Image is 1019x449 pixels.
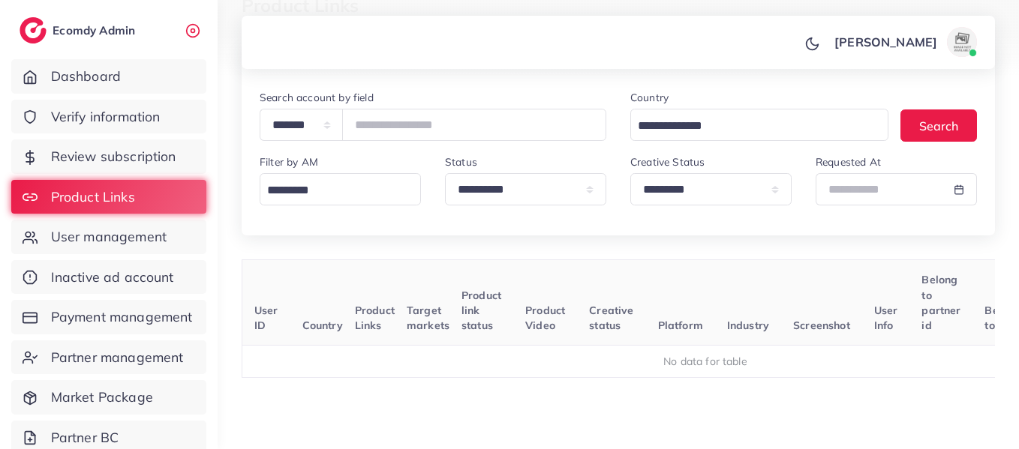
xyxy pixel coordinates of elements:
input: Search for option [262,179,412,202]
label: Status [445,154,477,169]
label: Country [630,90,669,105]
span: Partner BC [51,428,119,448]
img: avatar [947,27,977,57]
input: Search for option [633,115,869,138]
span: User management [51,227,167,247]
label: Search account by field [260,90,374,105]
span: User Info [874,304,898,332]
a: User management [11,220,206,254]
p: [PERSON_NAME] [834,33,937,51]
span: Product Links [355,304,395,332]
a: [PERSON_NAME]avatar [826,27,983,57]
label: Requested At [816,154,881,169]
a: Inactive ad account [11,260,206,295]
label: Filter by AM [260,154,318,169]
span: Payment management [51,307,193,327]
span: Product Video [525,304,565,332]
a: logoEcomdy Admin [20,17,139,43]
span: Dashboard [51,67,121,86]
span: Product Links [51,187,135,207]
span: Country [302,319,343,332]
span: Market Package [51,388,153,407]
a: Verify information [11,100,206,134]
span: Review subscription [51,147,176,166]
h2: Ecomdy Admin [53,23,139,37]
span: Product link status [461,289,501,333]
span: Verify information [51,107,161,127]
div: Search for option [630,109,888,141]
span: Belong to partner id [921,273,960,332]
span: User ID [254,304,278,332]
a: Payment management [11,300,206,334]
img: logo [20,17,47,43]
a: Partner management [11,340,206,375]
span: Platform [658,319,703,332]
a: Product Links [11,180,206,214]
a: Review subscription [11,139,206,174]
span: Partner management [51,348,184,367]
span: Target markets [407,304,449,332]
a: Dashboard [11,59,206,94]
span: Industry [727,319,769,332]
div: Search for option [260,173,421,205]
span: Screenshot [793,319,850,332]
a: Market Package [11,380,206,415]
span: Inactive ad account [51,268,174,287]
span: Creative status [589,304,633,332]
button: Search [900,109,977,142]
label: Creative Status [630,154,705,169]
